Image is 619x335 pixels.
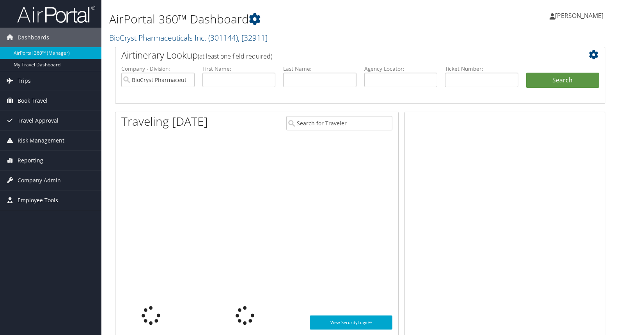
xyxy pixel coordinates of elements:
label: Company - Division: [121,65,195,73]
span: , [ 32911 ] [238,32,268,43]
span: Trips [18,71,31,91]
span: Risk Management [18,131,64,150]
span: Employee Tools [18,191,58,210]
label: Agency Locator: [364,65,438,73]
span: (at least one field required) [198,52,272,61]
h1: AirPortal 360™ Dashboard [109,11,444,27]
button: Search [526,73,599,88]
label: Last Name: [283,65,357,73]
label: Ticket Number: [445,65,518,73]
a: BioCryst Pharmaceuticals Inc. [109,32,268,43]
span: Travel Approval [18,111,59,130]
span: Company Admin [18,171,61,190]
h2: Airtinerary Lookup [121,48,558,62]
label: First Name: [202,65,276,73]
span: Reporting [18,151,43,170]
img: airportal-logo.png [17,5,95,23]
span: Dashboards [18,28,49,47]
span: ( 301144 ) [208,32,238,43]
span: [PERSON_NAME] [555,11,603,20]
input: Search for Traveler [286,116,392,130]
h1: Traveling [DATE] [121,113,208,130]
a: [PERSON_NAME] [550,4,611,27]
span: Book Travel [18,91,48,110]
a: View SecurityLogic® [310,315,392,330]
